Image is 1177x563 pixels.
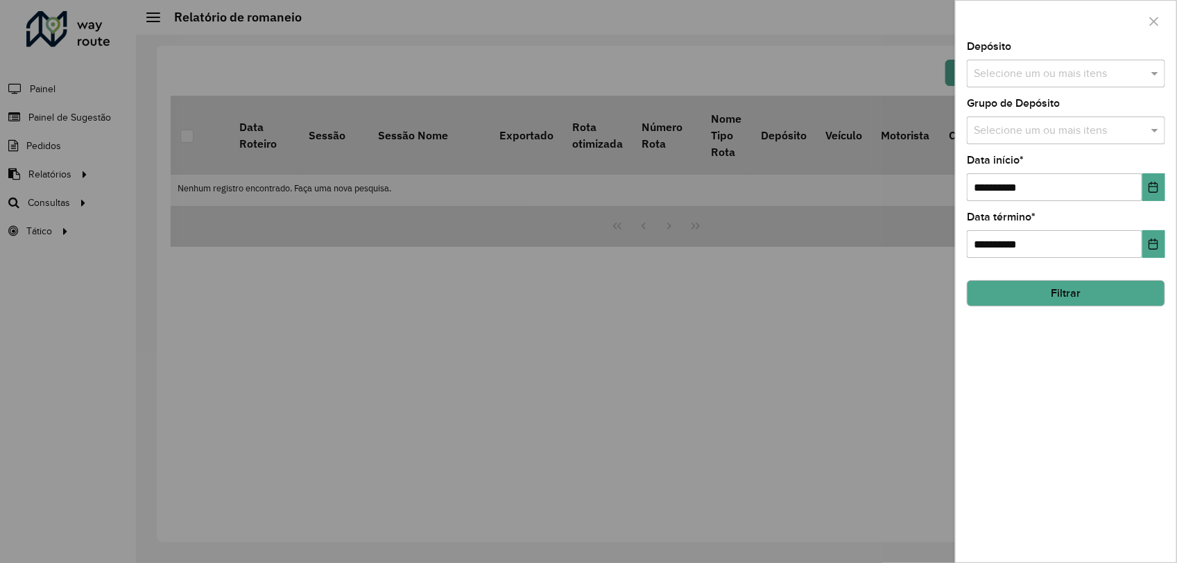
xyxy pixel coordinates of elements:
[967,152,1024,168] label: Data início
[967,209,1036,225] label: Data término
[1142,173,1165,201] button: Choose Date
[967,38,1011,55] label: Depósito
[967,95,1060,112] label: Grupo de Depósito
[967,280,1165,306] button: Filtrar
[1142,230,1165,258] button: Choose Date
